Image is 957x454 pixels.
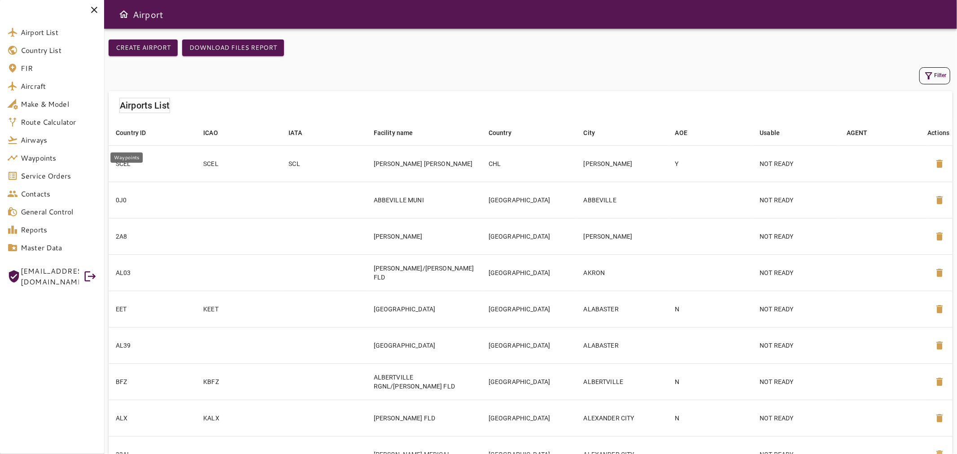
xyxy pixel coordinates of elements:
[21,81,97,92] span: Aircraft
[109,218,196,254] td: 2A8
[934,376,945,387] span: delete
[109,363,196,400] td: BFZ
[847,127,879,138] span: AGENT
[481,363,577,400] td: [GEOGRAPHIC_DATA]
[21,135,97,145] span: Airways
[929,189,950,211] button: Delete Airport
[367,218,481,254] td: [PERSON_NAME]
[367,400,481,436] td: [PERSON_NAME] FLD
[21,27,97,38] span: Airport List
[21,242,97,253] span: Master Data
[929,335,950,356] button: Delete Airport
[481,145,577,182] td: CHL
[760,414,832,423] p: NOT READY
[21,99,97,109] span: Make & Model
[196,363,281,400] td: KBFZ
[109,327,196,363] td: AL39
[21,206,97,217] span: General Control
[196,291,281,327] td: KEET
[934,158,945,169] span: delete
[675,127,699,138] span: AOE
[182,39,284,56] button: Download Files Report
[668,291,753,327] td: N
[481,182,577,218] td: [GEOGRAPHIC_DATA]
[481,291,577,327] td: [GEOGRAPHIC_DATA]
[934,195,945,205] span: delete
[929,262,950,284] button: Delete Airport
[120,98,170,113] h6: Airports List
[481,327,577,363] td: [GEOGRAPHIC_DATA]
[109,145,196,182] td: SCEL
[668,145,753,182] td: Y
[367,145,481,182] td: [PERSON_NAME] [PERSON_NAME]
[760,127,780,138] div: Usable
[281,145,366,182] td: SCL
[109,182,196,218] td: 0J0
[203,127,230,138] span: ICAO
[577,363,668,400] td: ALBERTVILLE
[288,127,302,138] div: IATA
[367,363,481,400] td: ALBERTVILLE RGNL/[PERSON_NAME] FLD
[577,218,668,254] td: [PERSON_NAME]
[481,254,577,291] td: [GEOGRAPHIC_DATA]
[367,291,481,327] td: [GEOGRAPHIC_DATA]
[934,340,945,351] span: delete
[481,400,577,436] td: [GEOGRAPHIC_DATA]
[203,127,218,138] div: ICAO
[21,224,97,235] span: Reports
[577,182,668,218] td: ABBEVILLE
[133,7,163,22] h6: Airport
[109,291,196,327] td: EET
[929,298,950,320] button: Delete Airport
[21,266,79,287] span: [EMAIL_ADDRESS][DOMAIN_NAME]
[196,145,281,182] td: SCEL
[760,305,832,314] p: NOT READY
[919,67,950,84] button: Filter
[934,413,945,423] span: delete
[21,153,97,163] span: Waypoints
[489,127,511,138] div: Country
[760,268,832,277] p: NOT READY
[577,400,668,436] td: ALEXANDER CITY
[929,226,950,247] button: Delete Airport
[934,304,945,314] span: delete
[367,327,481,363] td: [GEOGRAPHIC_DATA]
[668,400,753,436] td: N
[481,218,577,254] td: [GEOGRAPHIC_DATA]
[367,254,481,291] td: [PERSON_NAME]/[PERSON_NAME] FLD
[668,363,753,400] td: N
[577,145,668,182] td: [PERSON_NAME]
[109,39,178,56] button: Create airport
[109,400,196,436] td: ALX
[489,127,523,138] span: Country
[934,231,945,242] span: delete
[196,400,281,436] td: KALX
[110,153,143,163] div: Waypoints
[577,291,668,327] td: ALABASTER
[367,182,481,218] td: ABBEVILLE MUNI
[584,127,607,138] span: City
[934,267,945,278] span: delete
[288,127,314,138] span: IATA
[929,153,950,175] button: Delete Airport
[760,159,832,168] p: NOT READY
[584,127,595,138] div: City
[577,254,668,291] td: AKRON
[760,127,791,138] span: Usable
[115,5,133,23] button: Open drawer
[577,327,668,363] td: ALABASTER
[21,63,97,74] span: FIR
[760,232,832,241] p: NOT READY
[760,341,832,350] p: NOT READY
[21,170,97,181] span: Service Orders
[116,127,158,138] span: Country ID
[21,45,97,56] span: Country List
[675,127,687,138] div: AOE
[374,127,413,138] div: Facility name
[760,196,832,205] p: NOT READY
[374,127,425,138] span: Facility name
[116,127,146,138] div: Country ID
[760,377,832,386] p: NOT READY
[929,407,950,429] button: Delete Airport
[21,188,97,199] span: Contacts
